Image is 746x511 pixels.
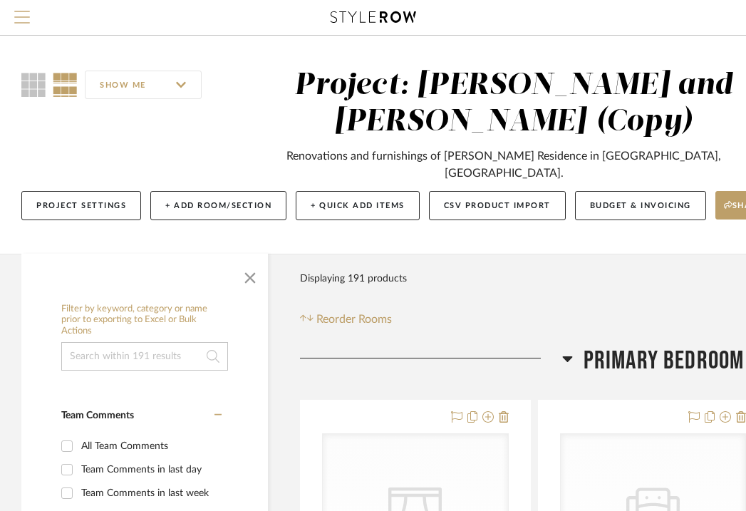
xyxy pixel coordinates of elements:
div: Displaying 191 products [300,264,407,293]
span: Team Comments [61,411,134,420]
button: Budget & Invoicing [575,191,706,220]
button: Project Settings [21,191,141,220]
button: Reorder Rooms [300,311,392,328]
div: Project: [PERSON_NAME] and [PERSON_NAME] (Copy) [294,71,732,137]
button: CSV Product Import [429,191,566,220]
span: Reorder Rooms [316,311,392,328]
button: + Add Room/Section [150,191,286,220]
button: + Quick Add Items [296,191,420,220]
div: Team Comments in last day [81,458,218,481]
div: Renovations and furnishings of [PERSON_NAME] Residence in [GEOGRAPHIC_DATA], [GEOGRAPHIC_DATA]. [281,148,726,182]
span: Primary Bedroom [584,346,745,376]
div: Team Comments in last week [81,482,218,505]
button: Close [236,261,264,289]
input: Search within 191 results [61,342,228,371]
div: All Team Comments [81,435,218,458]
h6: Filter by keyword, category or name prior to exporting to Excel or Bulk Actions [61,304,228,337]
